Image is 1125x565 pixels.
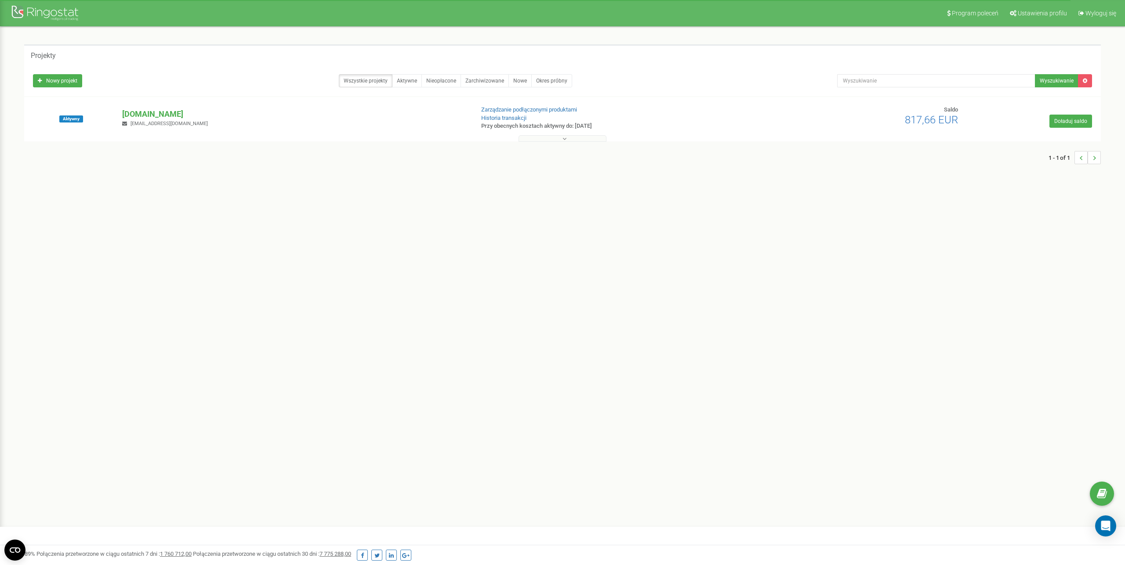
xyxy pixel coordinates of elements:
button: Open CMP widget [4,540,25,561]
button: Wyszukiwanie [1035,74,1078,87]
span: 817,66 EUR [905,114,958,126]
nav: ... [1049,142,1101,173]
span: Ustawienia profilu [1018,10,1067,17]
p: Przy obecnych kosztach aktywny do: [DATE] [481,122,736,130]
input: Wyszukiwanie [837,74,1035,87]
a: Historia transakcji [481,115,526,121]
a: Nowe [508,74,532,87]
h5: Projekty [31,52,56,60]
a: Wszystkie projekty [339,74,392,87]
span: Aktywny [59,115,83,122]
span: Wyloguj się [1085,10,1116,17]
span: [EMAIL_ADDRESS][DOMAIN_NAME] [131,121,208,126]
span: Program poleceń [952,10,998,17]
a: Zarządzanie podłączonymi produktami [481,106,577,113]
a: Nieopłacone [421,74,461,87]
div: Open Intercom Messenger [1095,515,1116,536]
p: [DOMAIN_NAME] [122,108,466,120]
span: Saldo [944,106,958,113]
a: Zarchiwizowane [461,74,509,87]
a: Nowy projekt [33,74,82,87]
span: 1 - 1 of 1 [1049,151,1074,164]
a: Aktywne [392,74,422,87]
a: Okres próbny [531,74,572,87]
a: Doładuj saldo [1049,115,1092,128]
